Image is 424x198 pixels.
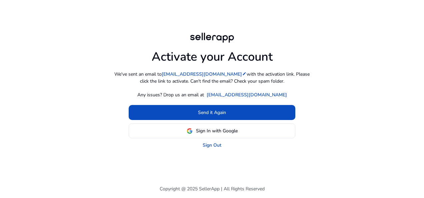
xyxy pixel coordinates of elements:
a: [EMAIL_ADDRESS][DOMAIN_NAME] [207,91,287,98]
p: Any issues? Drop us an email at [137,91,204,98]
span: Sign In with Google [196,127,238,134]
img: google-logo.svg [187,128,193,134]
a: [EMAIL_ADDRESS][DOMAIN_NAME] [162,71,247,78]
button: Sign In with Google [129,123,295,138]
span: Send it Again [198,109,226,116]
button: Send it Again [129,105,295,120]
h1: Activate your Account [152,44,273,64]
mat-icon: edit [242,71,247,76]
a: Sign Out [203,142,221,149]
p: We've sent an email to with the activation link. Please click the link to activate. Can't find th... [112,71,312,85]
